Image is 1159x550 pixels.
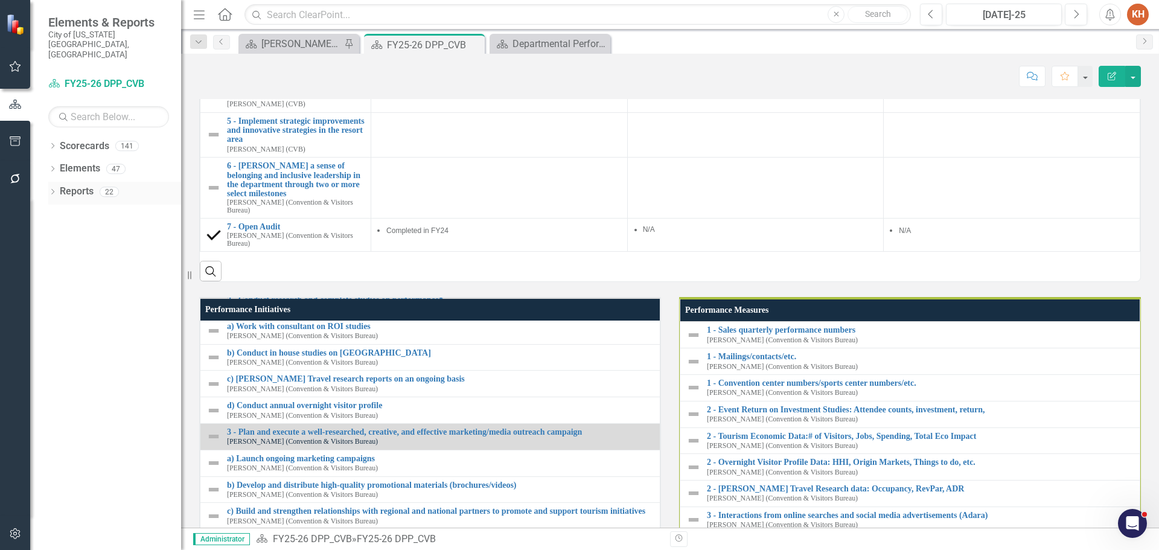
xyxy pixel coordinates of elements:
[48,15,169,30] span: Elements & Reports
[707,468,858,476] small: [PERSON_NAME] (Convention & Visitors Bureau)
[686,354,701,369] img: Not Defined
[686,486,701,500] img: Not Defined
[227,161,365,199] a: 6 - [PERSON_NAME] a sense of belonging and inclusive leadership in the department through two or ...
[680,507,1140,533] td: Double-Click to Edit Right Click for Context Menu
[848,6,908,23] button: Search
[206,509,221,523] img: Not Defined
[206,181,221,195] img: Not Defined
[357,533,436,545] div: FY25-26 DPP_CVB
[48,77,169,91] a: FY25-26 DPP_CVB
[227,517,378,525] small: [PERSON_NAME] (Convention & Visitors Bureau)
[950,8,1058,22] div: [DATE]-25
[1118,509,1147,538] iframe: Intercom live chat
[227,100,305,108] small: [PERSON_NAME] (CVB)
[707,432,1134,441] a: 2 - Tourism Economic Data:# of Visitors, Jobs, Spending, Total Eco Impact
[707,458,1134,467] a: 2 - Overnight Visitor Profile Data: HHI, Origin Markets, Things to do, etc.
[200,158,371,219] td: Double-Click to Edit Right Click for Context Menu
[686,380,701,395] img: Not Defined
[686,460,701,475] img: Not Defined
[627,219,884,252] td: Double-Click to Edit
[206,403,221,418] img: Not Defined
[227,507,654,516] a: c) Build and strengthen relationships with regional and national partners to promote and support ...
[371,112,628,158] td: Double-Click to Edit
[386,226,449,235] span: Completed in FY24
[227,412,378,420] small: [PERSON_NAME] (Convention & Visitors Bureau)
[227,401,654,410] a: d) Conduct annual overnight visitor profile
[707,389,858,397] small: [PERSON_NAME] (Convention & Visitors Bureau)
[227,385,378,393] small: [PERSON_NAME] (Convention & Visitors Bureau)
[100,187,119,197] div: 22
[244,4,911,25] input: Search ClearPoint...
[48,30,169,59] small: City of [US_STATE][GEOGRAPHIC_DATA], [GEOGRAPHIC_DATA]
[686,328,701,342] img: Not Defined
[48,106,169,127] input: Search Below...
[227,232,365,248] small: [PERSON_NAME] (Convention & Visitors Bureau)
[106,164,126,174] div: 47
[200,397,660,424] td: Double-Click to Edit Right Click for Context Menu
[261,36,341,51] div: [PERSON_NAME]'s Home
[686,407,701,421] img: Not Defined
[60,185,94,199] a: Reports
[493,36,607,51] a: Departmental Performance Plans - 3 Columns
[227,481,654,490] a: b) Develop and distribute high-quality promotional materials (brochures/videos)
[206,324,221,338] img: Not Defined
[680,374,1140,401] td: Double-Click to Edit Right Click for Context Menu
[256,532,661,546] div: »
[227,359,378,366] small: [PERSON_NAME] (Convention & Visitors Bureau)
[200,503,660,529] td: Double-Click to Edit Right Click for Context Menu
[627,158,884,219] td: Double-Click to Edit
[707,379,1134,388] a: 1 - Convention center numbers/sports center numbers/etc.
[680,427,1140,454] td: Double-Click to Edit Right Click for Context Menu
[206,228,221,242] img: Completed
[60,162,100,176] a: Elements
[707,521,858,529] small: [PERSON_NAME] (Convention & Visitors Bureau)
[371,219,628,252] td: Double-Click to Edit
[200,344,660,371] td: Double-Click to Edit Right Click for Context Menu
[200,112,371,158] td: Double-Click to Edit Right Click for Context Menu
[60,139,109,153] a: Scorecards
[707,511,1134,520] a: 3 - Interactions from online searches and social media advertisements (Adara)
[227,145,305,153] small: [PERSON_NAME] (CVB)
[6,13,27,34] img: ClearPoint Strategy
[206,127,221,142] img: Not Defined
[206,429,221,444] img: Not Defined
[707,405,1134,414] a: 2 - Event Return on Investment Studies: Attendee counts, investment, return,
[686,433,701,448] img: Not Defined
[707,363,858,371] small: [PERSON_NAME] (Convention & Visitors Bureau)
[707,494,858,502] small: [PERSON_NAME] (Convention & Visitors Bureau)
[865,9,891,19] span: Search
[200,424,660,450] td: Double-Click to Edit Right Click for Context Menu
[227,322,654,331] a: a) Work with consultant on ROI studies
[707,352,1134,361] a: 1 - Mailings/contacts/etc.
[227,332,378,340] small: [PERSON_NAME] (Convention & Visitors Bureau)
[946,4,1062,25] button: [DATE]-25
[884,112,1140,158] td: Double-Click to Edit
[206,482,221,497] img: Not Defined
[627,112,884,158] td: Double-Click to Edit
[193,533,250,545] span: Administrator
[707,415,858,423] small: [PERSON_NAME] (Convention & Visitors Bureau)
[200,476,660,503] td: Double-Click to Edit Right Click for Context Menu
[512,36,607,51] div: Departmental Performance Plans - 3 Columns
[273,533,352,545] a: FY25-26 DPP_CVB
[227,464,378,472] small: [PERSON_NAME] (Convention & Visitors Bureau)
[680,348,1140,375] td: Double-Click to Edit Right Click for Context Menu
[227,348,654,357] a: b) Conduct in house studies on [GEOGRAPHIC_DATA]
[206,350,221,365] img: Not Defined
[1127,4,1149,25] button: KH
[899,226,911,235] span: N/A
[200,318,660,344] td: Double-Click to Edit Right Click for Context Menu
[227,438,378,446] small: [PERSON_NAME] (Convention & Visitors Bureau)
[707,484,1134,493] a: 2 - [PERSON_NAME] Travel Research data: Occupancy, RevPar, ADR
[884,158,1140,219] td: Double-Click to Edit
[206,456,221,470] img: Not Defined
[200,450,660,476] td: Double-Click to Edit Right Click for Context Menu
[707,442,858,450] small: [PERSON_NAME] (Convention & Visitors Bureau)
[206,377,221,391] img: Not Defined
[227,454,654,463] a: a) Launch ongoing marketing campaigns
[387,37,482,53] div: FY25-26 DPP_CVB
[707,325,1134,334] a: 1 - Sales quarterly performance numbers
[371,158,628,219] td: Double-Click to Edit
[680,454,1140,481] td: Double-Click to Edit Right Click for Context Menu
